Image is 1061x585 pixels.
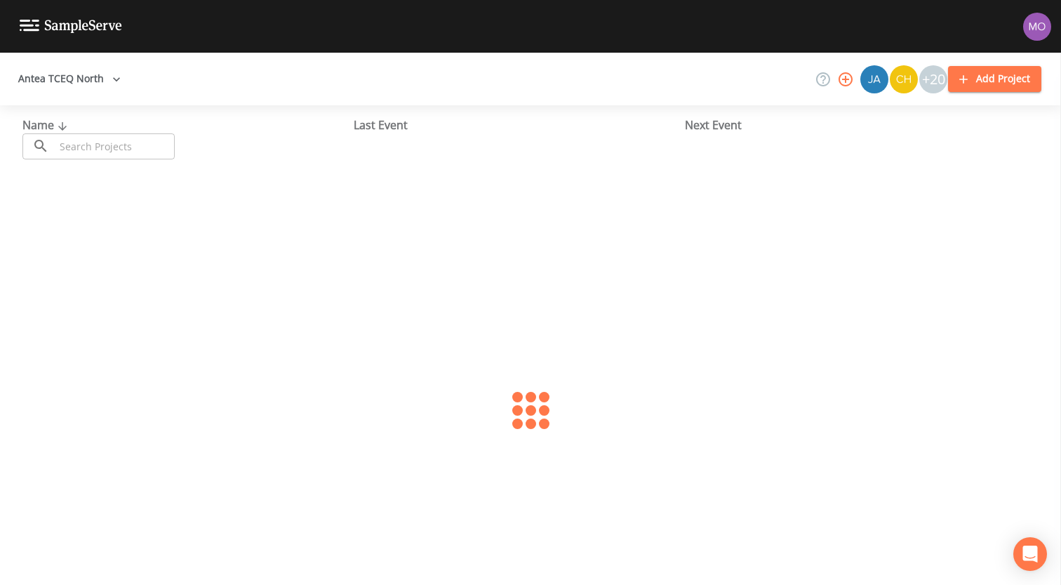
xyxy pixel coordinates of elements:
[1013,537,1047,571] div: Open Intercom Messenger
[20,20,122,33] img: logo
[860,65,888,93] img: 2e773653e59f91cc345d443c311a9659
[860,65,889,93] div: James Whitmire
[13,66,126,92] button: Antea TCEQ North
[55,133,175,159] input: Search Projects
[22,117,71,133] span: Name
[354,117,685,133] div: Last Event
[948,66,1041,92] button: Add Project
[890,65,918,93] img: c74b8b8b1c7a9d34f67c5e0ca157ed15
[889,65,919,93] div: Charles Medina
[685,117,1016,133] div: Next Event
[1023,13,1051,41] img: 4e251478aba98ce068fb7eae8f78b90c
[919,65,947,93] div: +20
